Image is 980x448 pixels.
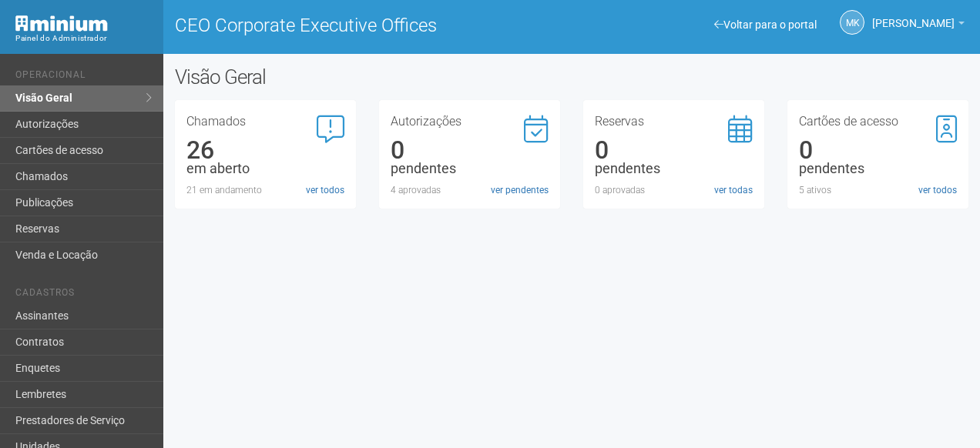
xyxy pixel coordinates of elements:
[799,162,957,176] div: pendentes
[872,2,955,29] span: Marcela Kunz
[391,115,549,128] h3: Autorizações
[714,183,753,197] a: ver todas
[595,183,753,197] div: 0 aprovadas
[391,162,549,176] div: pendentes
[799,143,957,157] div: 0
[840,10,864,35] a: MK
[186,115,344,128] h3: Chamados
[595,143,753,157] div: 0
[15,15,108,32] img: Minium
[714,18,817,31] a: Voltar para o portal
[799,183,957,197] div: 5 ativos
[15,69,152,85] li: Operacional
[391,183,549,197] div: 4 aprovadas
[175,15,560,35] h1: CEO Corporate Executive Offices
[15,287,152,303] li: Cadastros
[595,162,753,176] div: pendentes
[799,115,957,128] h3: Cartões de acesso
[306,183,344,197] a: ver todos
[595,115,753,128] h3: Reservas
[391,143,549,157] div: 0
[15,32,152,45] div: Painel do Administrador
[918,183,957,197] a: ver todos
[872,19,965,32] a: [PERSON_NAME]
[186,143,344,157] div: 26
[175,65,492,89] h2: Visão Geral
[186,183,344,197] div: 21 em andamento
[491,183,549,197] a: ver pendentes
[186,162,344,176] div: em aberto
